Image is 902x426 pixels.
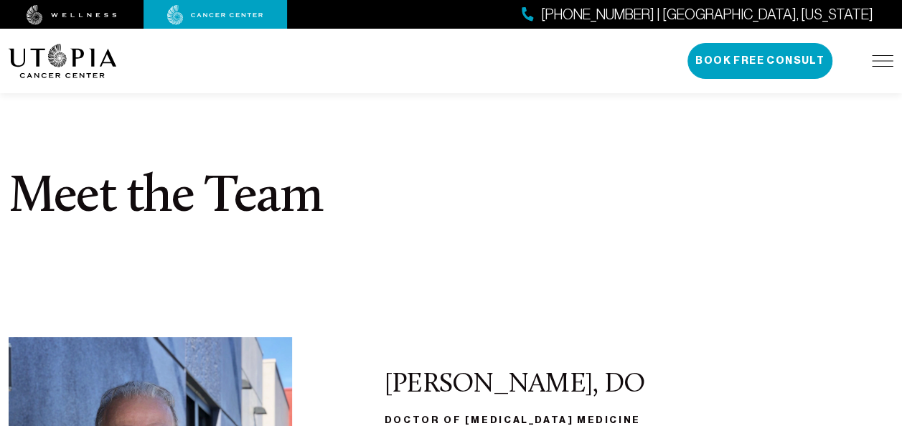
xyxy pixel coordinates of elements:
[522,4,873,25] a: [PHONE_NUMBER] | [GEOGRAPHIC_DATA], [US_STATE]
[385,370,893,400] h2: [PERSON_NAME], DO
[167,5,263,25] img: cancer center
[541,4,873,25] span: [PHONE_NUMBER] | [GEOGRAPHIC_DATA], [US_STATE]
[27,5,117,25] img: wellness
[687,43,832,79] button: Book Free Consult
[9,44,117,78] img: logo
[872,55,893,67] img: icon-hamburger
[9,172,893,224] h1: Meet the Team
